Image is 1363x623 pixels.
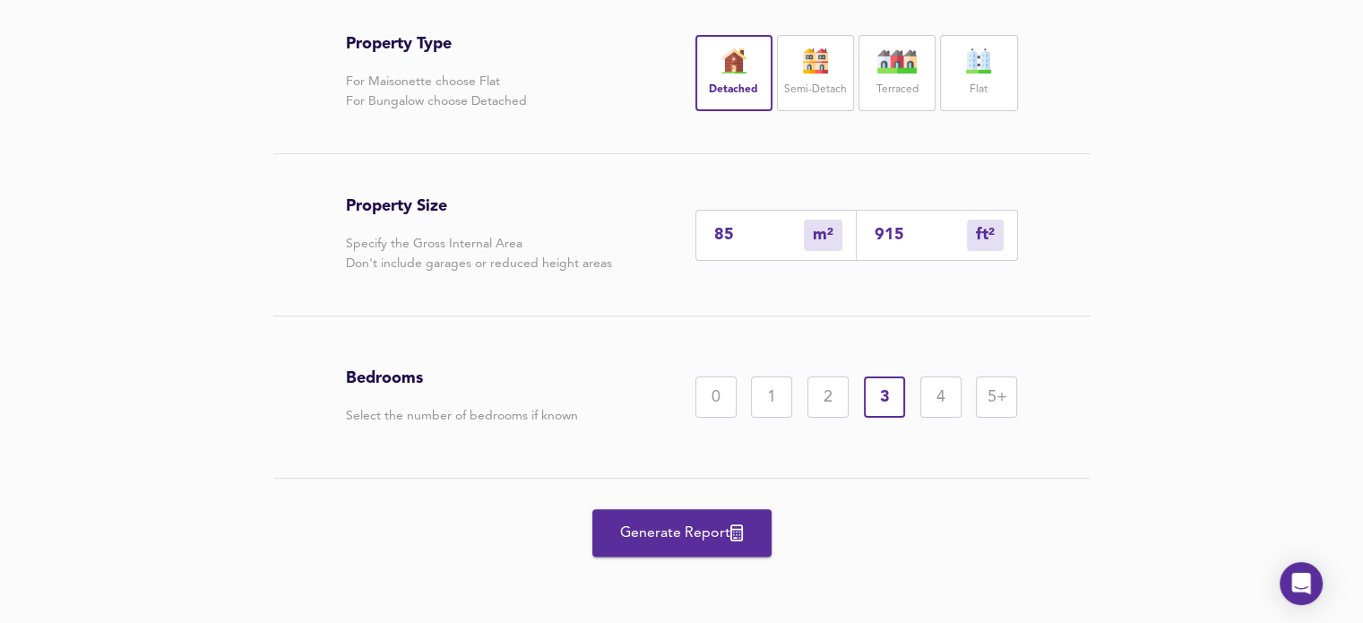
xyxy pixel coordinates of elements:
[967,220,1004,251] div: m²
[714,226,804,245] input: Enter sqm
[709,79,758,101] label: Detached
[777,35,854,111] div: Semi-Detach
[346,196,612,216] h3: Property Size
[804,220,842,251] div: m²
[346,406,578,426] p: Select the number of bedrooms if known
[956,48,1001,74] img: flat-icon
[858,35,936,111] div: Terraced
[940,35,1017,111] div: Flat
[864,376,905,418] div: 3
[807,376,849,418] div: 2
[976,376,1017,418] div: 5+
[875,226,967,245] input: Sqft
[751,376,792,418] div: 1
[920,376,962,418] div: 4
[712,48,756,74] img: house-icon
[1280,562,1323,605] div: Open Intercom Messenger
[970,79,988,101] label: Flat
[346,34,527,54] h3: Property Type
[610,521,754,546] span: Generate Report
[592,509,772,557] button: Generate Report
[695,376,737,418] div: 0
[784,79,847,101] label: Semi-Detach
[346,368,578,388] h3: Bedrooms
[346,72,527,111] p: For Maisonette choose Flat For Bungalow choose Detached
[793,48,838,74] img: house-icon
[875,48,919,74] img: house-icon
[876,79,919,101] label: Terraced
[346,234,612,273] p: Specify the Gross Internal Area Don't include garages or reduced height areas
[695,35,772,111] div: Detached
